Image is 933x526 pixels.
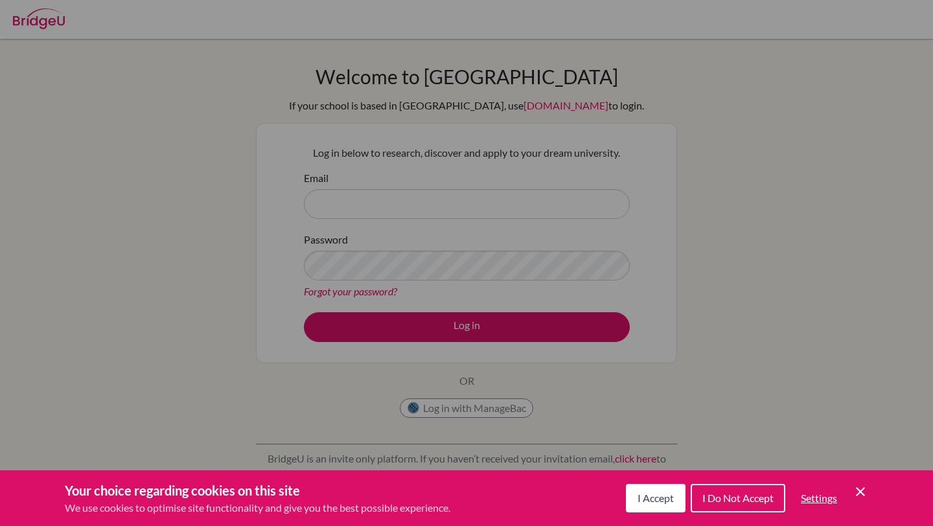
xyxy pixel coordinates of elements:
span: I Do Not Accept [702,492,774,504]
button: Settings [790,485,847,511]
button: I Do Not Accept [691,484,785,512]
button: Save and close [853,484,868,499]
button: I Accept [626,484,685,512]
span: I Accept [638,492,674,504]
p: We use cookies to optimise site functionality and give you the best possible experience. [65,500,450,516]
h3: Your choice regarding cookies on this site [65,481,450,500]
span: Settings [801,492,837,504]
